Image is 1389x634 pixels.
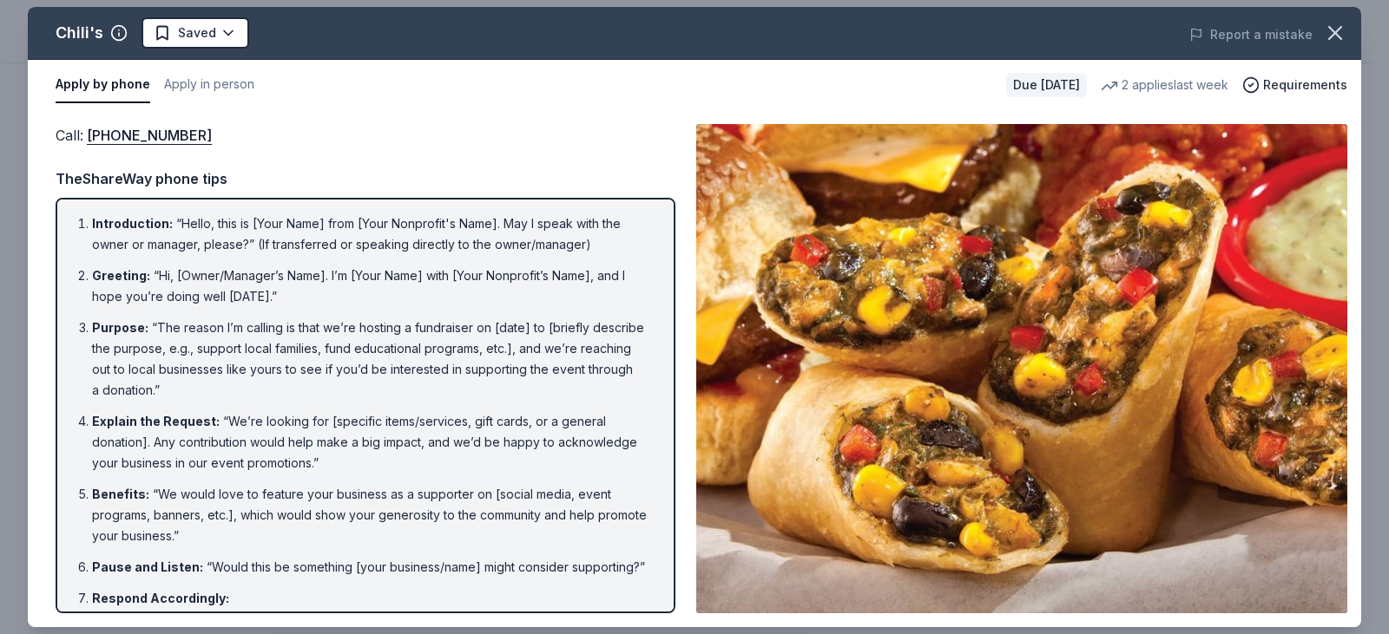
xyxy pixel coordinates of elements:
li: “The reason I’m calling is that we’re hosting a fundraiser on [date] to [briefly describe the pur... [92,317,649,401]
img: Image for Chili's [696,124,1347,613]
div: TheShareWay phone tips [56,167,675,190]
a: [PHONE_NUMBER] [87,124,212,147]
span: Benefits : [92,487,149,501]
span: Purpose : [92,320,148,335]
li: “We would love to feature your business as a supporter on [social media, event programs, banners,... [92,484,649,546]
span: Call : [56,127,212,144]
span: Greeting : [92,268,150,283]
button: Apply in person [164,67,254,103]
span: Pause and Listen : [92,559,203,574]
div: Due [DATE] [1006,73,1087,97]
button: Requirements [1242,75,1347,95]
li: “Would this be something [your business/name] might consider supporting?” [92,557,649,578]
span: Explain the Request : [92,414,220,428]
span: Respond Accordingly : [92,591,229,605]
button: Report a mistake [1189,24,1313,45]
div: Chili's [56,19,103,47]
span: Saved [178,23,216,43]
button: Saved [142,17,249,49]
span: Requirements [1263,75,1347,95]
div: 2 applies last week [1101,75,1228,95]
button: Apply by phone [56,67,150,103]
li: “Hello, this is [Your Name] from [Your Nonprofit's Name]. May I speak with the owner or manager, ... [92,213,649,255]
li: “Hi, [Owner/Manager’s Name]. I’m [Your Name] with [Your Nonprofit’s Name], and I hope you’re doin... [92,265,649,307]
span: Introduction : [92,216,173,231]
li: “We’re looking for [specific items/services, gift cards, or a general donation]. Any contribution... [92,411,649,474]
